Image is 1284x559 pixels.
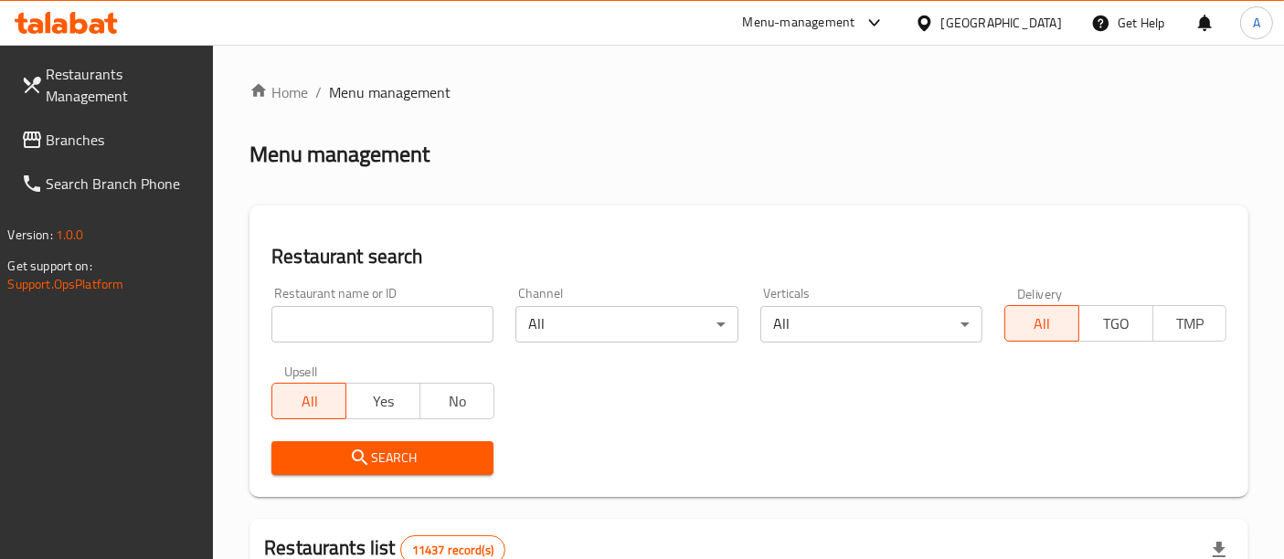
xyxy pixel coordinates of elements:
span: 11437 record(s) [401,542,504,559]
span: TMP [1161,311,1220,337]
div: All [515,306,738,343]
button: No [419,383,494,419]
div: [GEOGRAPHIC_DATA] [941,13,1062,33]
span: Branches [47,129,199,151]
div: All [760,306,982,343]
a: Branches [6,118,214,162]
label: Delivery [1017,287,1063,300]
nav: breadcrumb [249,81,1248,103]
div: Menu-management [743,12,855,34]
h2: Menu management [249,140,430,169]
input: Search for restaurant name or ID.. [271,306,493,343]
button: All [271,383,346,419]
button: TMP [1152,305,1227,342]
h2: Restaurant search [271,243,1226,270]
button: All [1004,305,1079,342]
span: 1.0.0 [56,223,84,247]
span: Menu management [329,81,451,103]
li: / [315,81,322,103]
span: Yes [354,388,413,415]
span: All [280,388,339,415]
a: Search Branch Phone [6,162,214,206]
label: Upsell [284,364,318,377]
span: Search Branch Phone [47,173,199,195]
span: All [1013,311,1072,337]
span: No [428,388,487,415]
span: Restaurants Management [47,63,199,107]
span: Search [286,447,479,469]
span: TGO [1087,311,1146,337]
span: Version: [8,223,53,247]
button: Yes [345,383,420,419]
a: Support.OpsPlatform [8,272,124,296]
span: Get support on: [8,254,92,278]
button: Search [271,441,493,475]
a: Restaurants Management [6,52,214,118]
button: TGO [1078,305,1153,342]
a: Home [249,81,308,103]
span: A [1253,13,1260,33]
